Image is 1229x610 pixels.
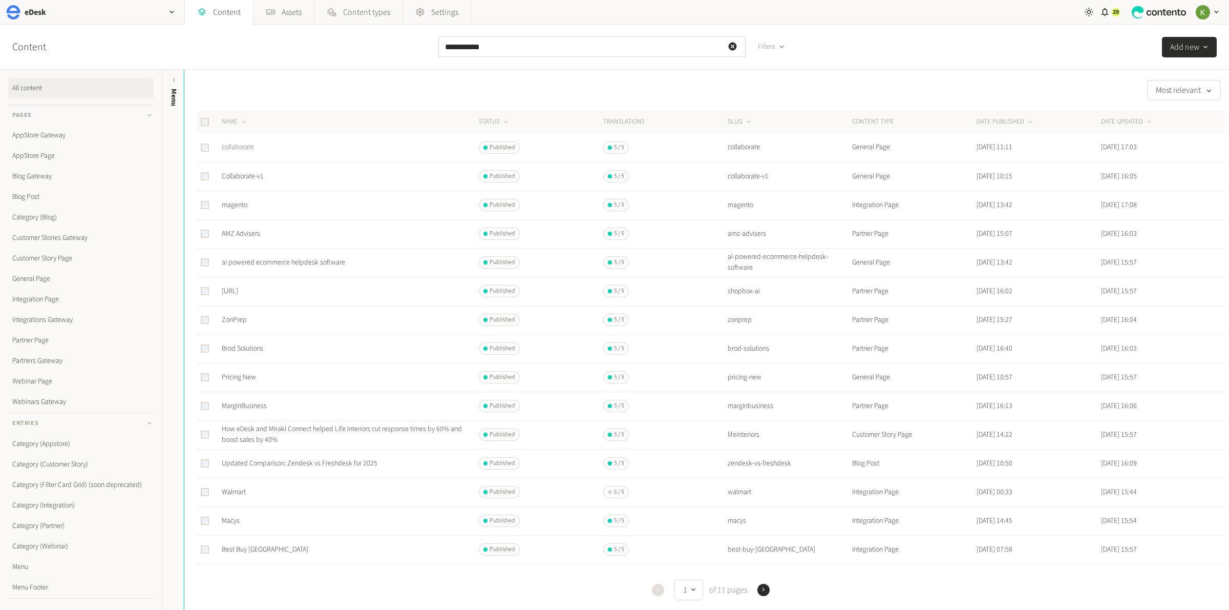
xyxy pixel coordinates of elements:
td: zendesk-vs-freshdesk [727,449,852,478]
time: [DATE] 14:45 [977,516,1012,526]
span: Settings [431,6,458,18]
a: magento [222,200,247,210]
time: [DATE] 10:50 [977,458,1012,469]
button: Most relevant [1147,80,1221,100]
span: Content types [343,6,390,18]
time: [DATE] 16:06 [1101,401,1137,411]
time: [DATE] 15:57 [1101,286,1137,296]
span: 29 [1113,8,1119,17]
a: AppStore Gateway [8,125,154,146]
a: AMZ Advisers [222,229,260,239]
td: Partner Page [852,219,976,248]
span: 5 / 5 [614,344,624,353]
img: eDesk [6,5,20,19]
th: Translations [603,111,727,133]
a: Customer Stories Gateway [8,228,154,248]
span: 5 / 5 [614,315,624,324]
a: Customer Story Page [8,248,154,269]
time: [DATE] 15:44 [1101,487,1137,497]
td: ai-powered-ecommerce-helpdesk-software [727,248,852,277]
time: [DATE] 13:42 [977,257,1012,268]
th: CONTENT TYPE [852,111,976,133]
span: Published [490,315,515,324]
span: Filters [758,42,775,52]
a: Menu Footer [8,577,154,598]
span: Pages [12,111,32,120]
td: amz-advisers [727,219,852,248]
td: Partner Page [852,392,976,420]
td: General Page [852,363,976,392]
a: Blog Gateway [8,166,154,187]
span: Published [490,459,515,468]
td: Partner Page [852,306,976,334]
a: Updated Comparison: Zendesk vs Freshdesk for 2025 [222,458,377,469]
a: General Page [8,269,154,289]
a: Menu [8,557,154,577]
img: Keelin Terry [1196,5,1210,19]
a: Brod Solutions [222,343,263,354]
span: Published [490,143,515,152]
td: lifeinteriors [727,420,852,449]
span: Published [490,200,515,210]
button: DATE UPDATED [1101,117,1153,127]
a: Pricing New [222,372,256,382]
a: Macys [222,516,240,526]
td: collaborate [727,133,852,162]
time: [DATE] 11:11 [977,142,1012,152]
span: of 11 pages [707,583,747,596]
a: Category (Filter Card Grid) (soon deprecated) [8,475,154,495]
td: macys [727,506,852,535]
td: pricing [727,564,852,593]
a: Category (Appstore) [8,434,154,454]
time: [DATE] 16:03 [1101,343,1137,354]
td: brod-solutions [727,334,852,363]
td: magento [727,191,852,219]
a: Webinars Gateway [8,392,154,412]
td: General Page [852,564,976,593]
time: [DATE] 15:57 [1101,544,1137,555]
time: [DATE] 16:05 [1101,171,1137,181]
time: [DATE] 16:04 [1101,315,1137,325]
span: 5 / 5 [614,545,624,554]
a: Category (Integration) [8,495,154,516]
td: General Page [852,248,976,277]
time: [DATE] 13:42 [977,200,1012,210]
span: Published [490,516,515,525]
td: zonprep [727,306,852,334]
span: Published [490,287,515,296]
button: DATE PUBLISHED [977,117,1034,127]
button: 1 [674,579,703,600]
time: [DATE] 15:57 [1101,430,1137,440]
time: [DATE] 15:07 [977,229,1012,239]
td: Partner Page [852,334,976,363]
a: Walmart [222,487,246,497]
button: NAME [222,117,248,127]
a: MarginBusiness [222,401,267,411]
a: [URL] [222,286,238,296]
span: 5 / 5 [614,459,624,468]
h2: Content [12,39,70,55]
span: Published [490,401,515,411]
a: Integration Page [8,289,154,310]
a: collaborate [222,142,254,152]
td: best-buy-[GEOGRAPHIC_DATA] [727,535,852,564]
time: [DATE] 17:03 [1101,142,1137,152]
span: 5 / 5 [614,430,624,439]
span: 5 / 5 [614,287,624,296]
a: Integrations Gateway [8,310,154,330]
span: Published [490,430,515,439]
time: [DATE] 10:15 [977,171,1012,181]
a: Category (Blog) [8,207,154,228]
span: Published [490,373,515,382]
time: [DATE] 16:02 [977,286,1012,296]
td: pricing-new [727,363,852,392]
a: AppStore Page [8,146,154,166]
span: 5 / 5 [614,516,624,525]
span: 5 / 5 [614,229,624,238]
td: Integration Page [852,191,976,219]
td: Customer Story Page [852,420,976,449]
button: Add new [1162,37,1217,57]
span: Published [490,487,515,497]
td: Partner Page [852,277,976,306]
a: All content [8,78,154,98]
